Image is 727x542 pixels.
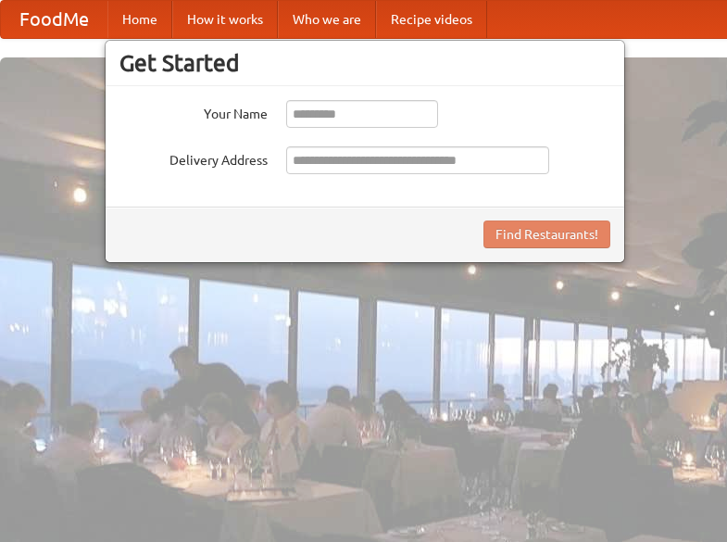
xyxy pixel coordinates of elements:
[278,1,376,38] a: Who we are
[1,1,107,38] a: FoodMe
[107,1,172,38] a: Home
[119,49,610,77] h3: Get Started
[119,146,268,170] label: Delivery Address
[119,100,268,123] label: Your Name
[483,221,610,248] button: Find Restaurants!
[376,1,487,38] a: Recipe videos
[172,1,278,38] a: How it works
